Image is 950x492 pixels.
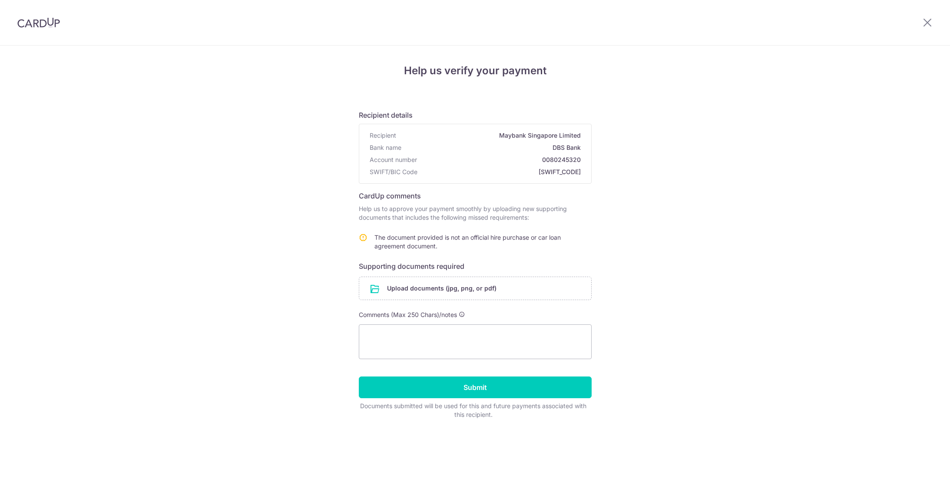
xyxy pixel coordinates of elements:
[359,376,592,398] input: Submit
[370,155,417,164] span: Account number
[421,168,581,176] span: [SWIFT_CODE]
[370,143,401,152] span: Bank name
[359,110,592,120] h6: Recipient details
[359,205,592,222] p: Help us to approve your payment smoothly by uploading new supporting documents that includes the ...
[359,311,457,318] span: Comments (Max 250 Chars)/notes
[370,131,396,140] span: Recipient
[374,234,561,250] span: The document provided is not an official hire purchase or car loan agreement document.
[400,131,581,140] span: Maybank Singapore Limited
[359,63,592,79] h4: Help us verify your payment
[359,277,592,300] div: Upload documents (jpg, png, or pdf)
[359,261,592,271] h6: Supporting documents required
[405,143,581,152] span: DBS Bank
[420,155,581,164] span: 0080245320
[359,191,592,201] h6: CardUp comments
[370,168,417,176] span: SWIFT/BIC Code
[359,402,588,419] div: Documents submitted will be used for this and future payments associated with this recipient.
[17,17,60,28] img: CardUp
[894,466,941,488] iframe: Opens a widget where you can find more information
